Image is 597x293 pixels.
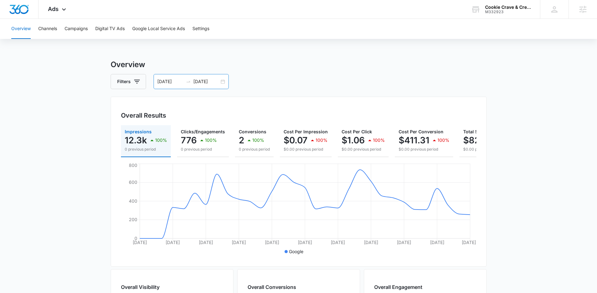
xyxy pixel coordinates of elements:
tspan: [DATE] [165,240,180,245]
span: swap-right [186,79,191,84]
tspan: 400 [129,198,137,204]
p: $822.62 [463,135,499,145]
p: 100% [373,138,385,142]
tspan: [DATE] [364,240,378,245]
p: 100% [155,138,167,142]
p: $0.00 previous period [463,146,519,152]
p: $0.00 previous period [399,146,449,152]
p: $0.07 [284,135,307,145]
tspan: [DATE] [232,240,246,245]
p: $0.00 previous period [342,146,385,152]
button: Filters [111,74,146,89]
button: Overview [11,19,31,39]
tspan: [DATE] [198,240,213,245]
button: Google Local Service Ads [132,19,185,39]
p: 0 previous period [181,146,225,152]
p: 100% [437,138,449,142]
h2: Overall Conversions [248,283,296,291]
tspan: [DATE] [462,240,476,245]
button: Campaigns [65,19,88,39]
button: Settings [192,19,209,39]
p: $0.00 previous period [284,146,328,152]
p: 776 [181,135,197,145]
button: Channels [38,19,57,39]
tspan: [DATE] [264,240,279,245]
tspan: 600 [129,179,137,185]
tspan: [DATE] [397,240,411,245]
tspan: [DATE] [133,240,147,245]
tspan: 800 [129,162,137,168]
span: Cost Per Click [342,129,372,134]
button: Digital TV Ads [95,19,125,39]
h2: Overall Engagement [374,283,422,291]
h3: Overall Results [121,111,166,120]
p: 0 previous period [239,146,270,152]
p: 100% [252,138,264,142]
p: $1.06 [342,135,365,145]
h3: Overview [111,59,487,70]
p: Google [289,248,303,255]
tspan: 200 [129,217,137,222]
span: Clicks/Engagements [181,129,225,134]
div: account name [485,5,531,10]
tspan: [DATE] [430,240,444,245]
tspan: 0 [134,236,137,241]
p: 100% [205,138,217,142]
span: Cost Per Conversion [399,129,443,134]
span: Conversions [239,129,266,134]
p: 0 previous period [125,146,167,152]
input: End date [193,78,219,85]
input: Start date [157,78,183,85]
h2: Overall Visibility [121,283,173,291]
p: 100% [316,138,327,142]
span: to [186,79,191,84]
div: account id [485,10,531,14]
span: Total Spend [463,129,489,134]
span: Impressions [125,129,152,134]
p: 12.3k [125,135,147,145]
tspan: [DATE] [331,240,345,245]
p: 2 [239,135,244,145]
p: $411.31 [399,135,429,145]
tspan: [DATE] [298,240,312,245]
span: Cost Per Impression [284,129,328,134]
span: Ads [48,6,59,12]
